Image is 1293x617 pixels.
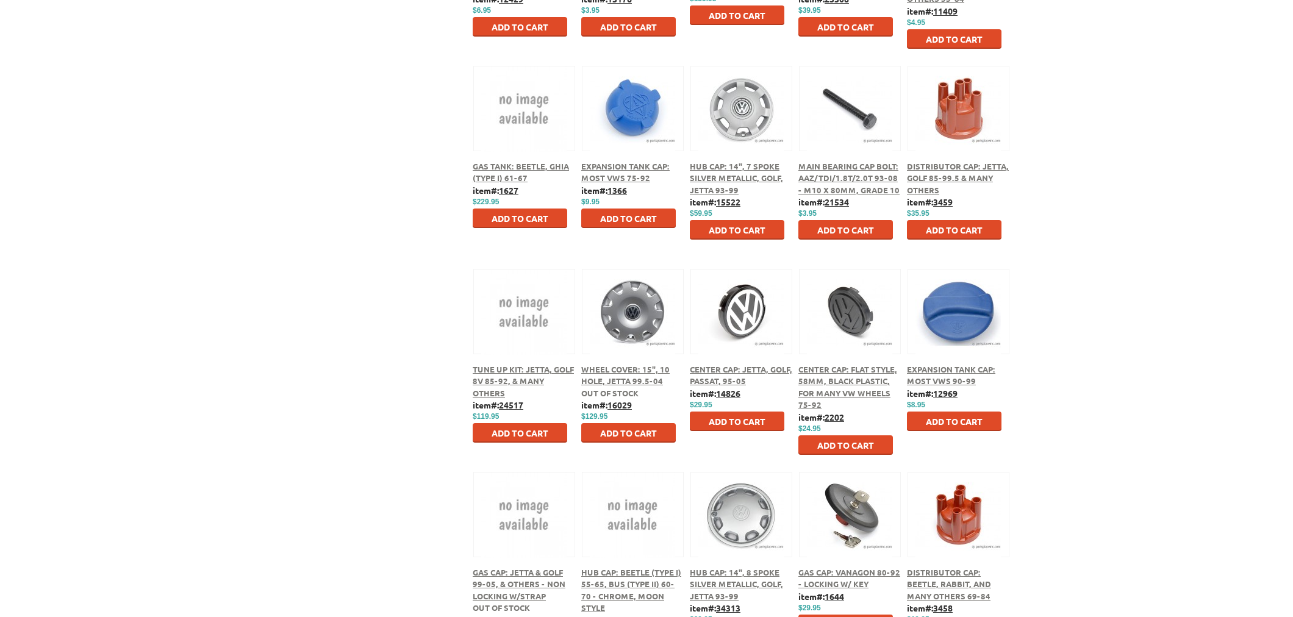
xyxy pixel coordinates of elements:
[798,220,893,240] button: Add to Cart
[907,196,953,207] b: item#:
[473,423,567,443] button: Add to Cart
[600,427,657,438] span: Add to Cart
[709,416,765,427] span: Add to Cart
[473,161,569,184] a: Gas Tank: Beetle, Ghia (Type I) 61-67
[933,388,958,399] u: 12969
[798,604,821,612] span: $29.95
[907,412,1001,431] button: Add to Cart
[581,161,670,184] a: Expansion Tank Cap: Most VWs 75-92
[581,423,676,443] button: Add to Cart
[581,364,670,387] a: Wheel Cover: 15", 10 Hole, Jetta 99.5-04
[907,209,929,218] span: $35.95
[499,399,523,410] u: 24517
[473,17,567,37] button: Add to Cart
[690,401,712,409] span: $29.95
[581,17,676,37] button: Add to Cart
[600,21,657,32] span: Add to Cart
[473,185,518,196] b: item#:
[907,401,925,409] span: $8.95
[817,224,874,235] span: Add to Cart
[690,412,784,431] button: Add to Cart
[798,364,897,410] a: Center Cap: Flat Style, 58mm, Black plastic, for many VW wheels 75-92
[907,18,925,27] span: $4.95
[926,34,983,45] span: Add to Cart
[907,220,1001,240] button: Add to Cart
[716,196,740,207] u: 15522
[690,196,740,207] b: item#:
[817,440,874,451] span: Add to Cart
[690,364,792,387] a: Center Cap: Jetta, Golf, Passat, 95-05
[581,6,600,15] span: $3.95
[690,602,740,613] b: item#:
[798,6,821,15] span: $39.95
[492,427,548,438] span: Add to Cart
[907,602,953,613] b: item#:
[473,6,491,15] span: $6.95
[581,399,632,410] b: item#:
[492,213,548,224] span: Add to Cart
[798,209,817,218] span: $3.95
[600,213,657,224] span: Add to Cart
[907,567,991,601] a: Distributor Cap: Beetle, Rabbit, and Many Others 69-84
[473,602,530,613] span: Out of stock
[473,567,565,601] a: Gas Cap: Jetta & Golf 99-05, & Others - Non Locking w/strap
[690,388,740,399] b: item#:
[473,209,567,228] button: Add to Cart
[933,5,958,16] u: 11409
[716,388,740,399] u: 14826
[581,185,627,196] b: item#:
[933,602,953,613] u: 3458
[581,412,607,421] span: $129.95
[907,161,1009,195] a: Distributor Cap: Jetta, Golf 85-99.5 & Many Others
[690,161,783,195] a: Hub Cap: 14", 7 Spoke Silver Metallic, Golf, Jetta 93-99
[690,209,712,218] span: $59.95
[709,224,765,235] span: Add to Cart
[907,364,995,387] a: Expansion Tank Cap: Most VWs 90-99
[933,196,953,207] u: 3459
[926,416,983,427] span: Add to Cart
[907,29,1001,49] button: Add to Cart
[798,161,900,195] a: Main Bearing Cap Bolt: AAZ/TDI/1.8T/2.0T 93-08 - M10 x 80mm, Grade 10
[581,567,681,613] a: Hub Cap: Beetle (Type I) 55-65, Bus (Type II) 60-70 - Chrome, Moon Style
[817,21,874,32] span: Add to Cart
[473,198,499,206] span: $229.95
[825,591,844,602] u: 1644
[825,196,849,207] u: 21534
[690,567,783,601] span: Hub Cap: 14", 8 Spoke Silver Metallic, Golf, Jetta 93-99
[716,602,740,613] u: 34313
[798,196,849,207] b: item#:
[499,185,518,196] u: 1627
[581,209,676,228] button: Add to Cart
[798,412,844,423] b: item#:
[825,412,844,423] u: 2202
[907,388,958,399] b: item#:
[926,224,983,235] span: Add to Cart
[798,435,893,455] button: Add to Cart
[798,591,844,602] b: item#:
[581,198,600,206] span: $9.95
[581,388,639,398] span: Out of stock
[492,21,548,32] span: Add to Cart
[473,364,574,398] a: Tune Up Kit: Jetta, Golf 8v 85-92, & Many Others
[798,567,900,590] a: Gas Cap: Vanagon 80-92 - Locking w/ Key
[607,399,632,410] u: 16029
[690,220,784,240] button: Add to Cart
[709,10,765,21] span: Add to Cart
[690,5,784,25] button: Add to Cart
[798,17,893,37] button: Add to Cart
[907,5,958,16] b: item#:
[798,424,821,433] span: $24.95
